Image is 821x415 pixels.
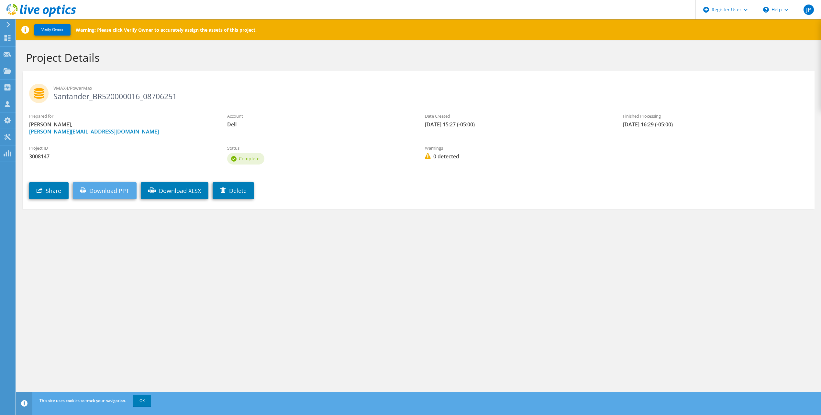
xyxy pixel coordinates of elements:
span: [DATE] 15:27 (-05:00) [425,121,610,128]
span: 0 detected [425,153,610,160]
span: Dell [227,121,412,128]
span: JP [804,5,814,15]
span: 3008147 [29,153,214,160]
label: Warnings [425,145,610,151]
p: Warning: Please click Verify Owner to accurately assign the assets of this project. [76,27,257,33]
label: Finished Processing [623,113,808,119]
a: Download XLSX [141,182,208,199]
a: OK [133,395,151,407]
a: Share [29,182,69,199]
a: [PERSON_NAME][EMAIL_ADDRESS][DOMAIN_NAME] [29,128,159,135]
h2: Santander_BR520000016_08706251 [29,84,808,100]
label: Prepared for [29,113,214,119]
span: This site uses cookies to track your navigation. [39,398,126,403]
span: VMAX4/PowerMax [53,85,808,92]
button: Verify Owner [34,24,71,36]
svg: \n [763,7,769,13]
label: Project ID [29,145,214,151]
span: Complete [239,155,260,162]
span: [DATE] 16:29 (-05:00) [623,121,808,128]
a: Download PPT [73,182,137,199]
label: Date Created [425,113,610,119]
h1: Project Details [26,51,808,64]
a: Delete [213,182,254,199]
label: Status [227,145,412,151]
label: Account [227,113,412,119]
span: [PERSON_NAME], [29,121,214,135]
